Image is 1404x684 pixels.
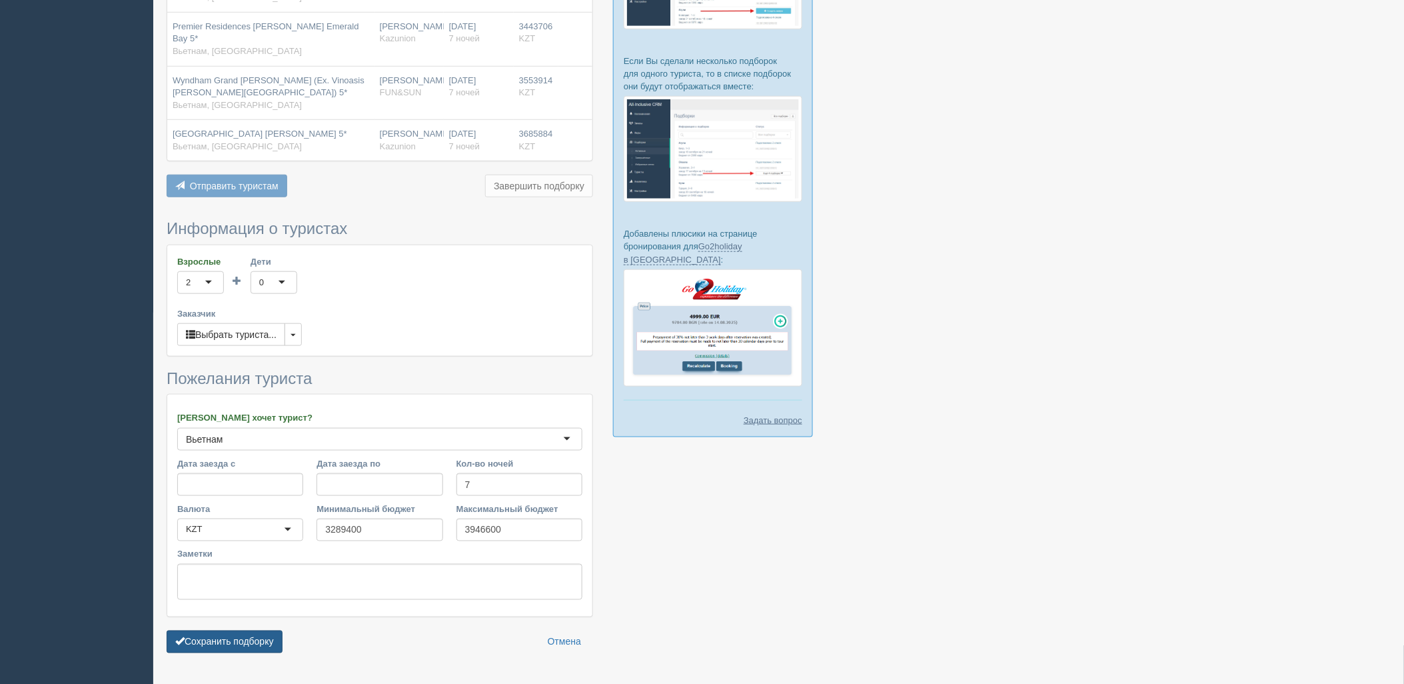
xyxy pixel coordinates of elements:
[177,411,582,424] label: [PERSON_NAME] хочет турист?
[259,276,264,289] div: 0
[177,307,582,320] label: Заказчик
[177,457,303,470] label: Дата заезда с
[449,33,480,43] span: 7 ночей
[380,128,438,153] div: [PERSON_NAME]
[380,75,438,99] div: [PERSON_NAME]
[186,433,223,446] div: Вьетнам
[485,175,593,197] button: Завершить подборку
[251,255,297,268] label: Дети
[177,548,582,561] label: Заметки
[519,21,553,31] span: 3443706
[186,276,191,289] div: 2
[186,523,203,537] div: KZT
[167,175,287,197] button: Отправить туристам
[177,503,303,515] label: Валюта
[624,241,742,265] a: Go2holiday в [GEOGRAPHIC_DATA]
[449,75,508,99] div: [DATE]
[380,33,416,43] span: Kazunion
[519,75,553,85] span: 3553914
[173,46,302,56] span: Вьетнам, [GEOGRAPHIC_DATA]
[744,414,802,427] a: Задать вопрос
[317,503,442,515] label: Минимальный бюджет
[624,269,802,387] img: go2holiday-proposal-for-travel-agency.png
[519,141,536,151] span: KZT
[624,96,802,202] img: %D0%BF%D0%BE%D0%B4%D0%B1%D0%BE%D1%80%D0%BA%D0%B8-%D0%B3%D1%80%D1%83%D0%BF%D0%BF%D0%B0-%D1%81%D1%8...
[167,220,593,237] h3: Информация о туристах
[177,255,224,268] label: Взрослые
[449,21,508,45] div: [DATE]
[624,55,802,93] p: Если Вы сделали несколько подборок для одного туриста, то в списке подборок они будут отображатьс...
[519,87,536,97] span: KZT
[380,87,422,97] span: FUN&SUN
[167,369,312,387] span: Пожелания туриста
[177,323,285,346] button: Выбрать туриста...
[519,129,553,139] span: 3685884
[624,227,802,265] p: Добавлены плюсики на странице бронирования для :
[167,631,283,653] button: Сохранить подборку
[380,141,416,151] span: Kazunion
[173,21,359,44] span: Premier Residences [PERSON_NAME] Emerald Bay 5*
[456,457,582,470] label: Кол-во ночей
[449,87,480,97] span: 7 ночей
[456,503,582,515] label: Максимальный бюджет
[380,21,438,45] div: [PERSON_NAME]
[173,129,347,139] span: [GEOGRAPHIC_DATA] [PERSON_NAME] 5*
[190,181,279,191] span: Отправить туристам
[173,141,302,151] span: Вьетнам, [GEOGRAPHIC_DATA]
[519,33,536,43] span: KZT
[317,457,442,470] label: Дата заезда по
[456,473,582,496] input: 7-10 или 7,10,14
[449,141,480,151] span: 7 ночей
[173,100,302,110] span: Вьетнам, [GEOGRAPHIC_DATA]
[539,631,590,653] a: Отмена
[449,128,508,153] div: [DATE]
[173,75,364,98] span: Wyndham Grand [PERSON_NAME] (Ex. Vinoasis [PERSON_NAME][GEOGRAPHIC_DATA]) 5*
